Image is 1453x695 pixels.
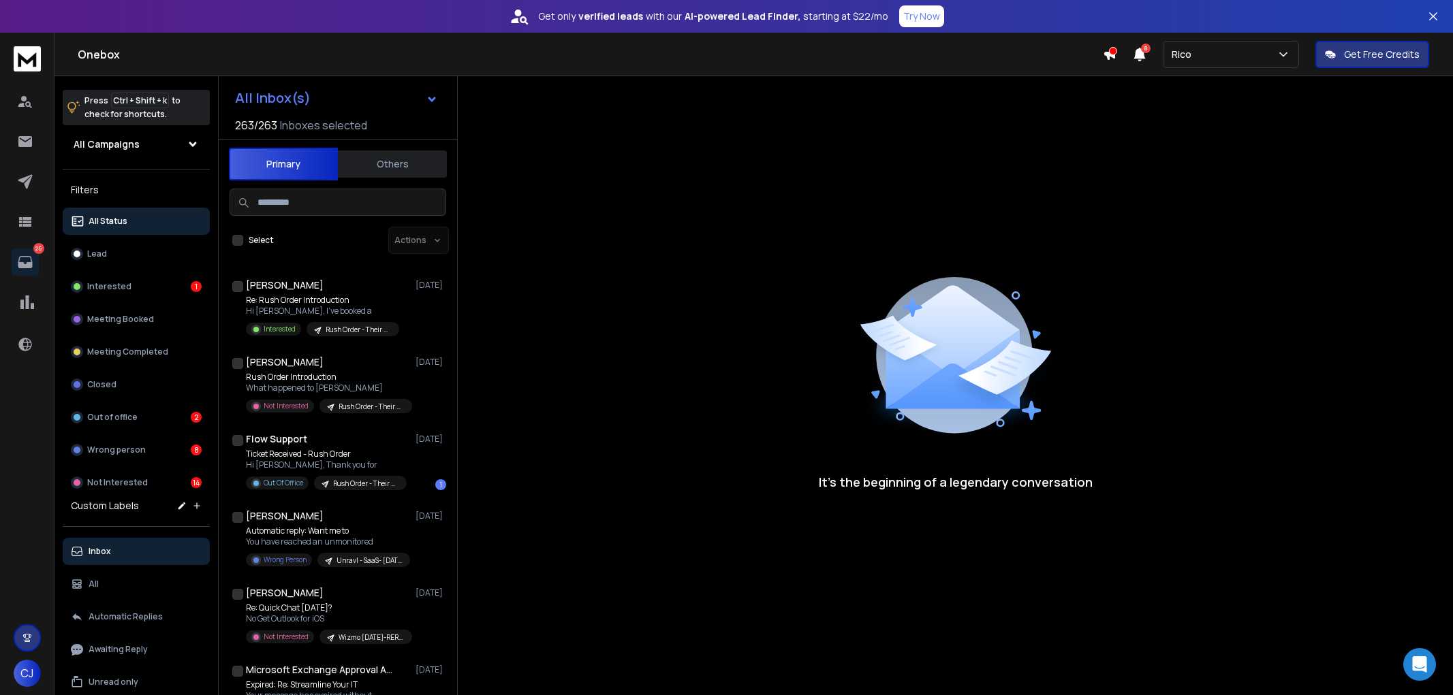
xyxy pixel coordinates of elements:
h1: Flow Support [246,432,307,446]
p: Re: Rush Order Introduction [246,295,399,306]
p: Awaiting Reply [89,644,148,655]
h1: [PERSON_NAME] [246,355,324,369]
span: 263 / 263 [235,117,277,133]
p: No Get Outlook for iOS [246,613,409,624]
p: Try Now [903,10,940,23]
div: 8 [191,445,202,455]
p: Automatic reply: Want me to [246,526,409,536]
p: Not Interested [264,401,309,411]
p: Hi [PERSON_NAME], Thank you for [246,459,407,470]
p: Closed [87,379,116,390]
button: Try Now [899,5,944,27]
h1: [PERSON_NAME] [246,586,324,600]
p: [DATE] [416,664,446,675]
p: Hi [PERSON_NAME], I've booked a [246,306,399,317]
button: Awaiting Reply [63,636,210,663]
p: Wrong Person [264,555,307,565]
p: Meeting Completed [87,346,168,357]
p: Interested [264,324,296,334]
h3: Custom Labels [71,499,139,513]
button: CJ [14,660,41,687]
p: All [89,579,99,589]
p: Rush Order - Their Domain Rerun [DATE] [339,402,404,412]
h1: Onebox [78,46,1103,63]
button: Inbox [63,538,210,565]
p: What happened to [PERSON_NAME] [246,383,409,393]
button: Interested1 [63,273,210,300]
button: Primary [229,148,338,180]
p: Unread only [89,677,138,688]
p: Press to check for shortcuts. [84,94,181,121]
button: All Campaigns [63,131,210,158]
button: Meeting Booked [63,306,210,333]
p: It’s the beginning of a legendary conversation [819,472,1093,491]
p: Rush Order - Their Domain Rerun [DATE] [333,479,399,489]
p: Ticket Received - Rush Order [246,449,407,459]
p: [DATE] [416,587,446,598]
button: Wrong person8 [63,436,210,464]
p: [DATE] [416,357,446,368]
p: Interested [87,281,131,292]
div: 1 [435,479,446,490]
p: Lead [87,248,107,259]
h1: Microsoft Exchange Approval Assistant [246,663,396,677]
button: Out of office2 [63,404,210,431]
p: Wrong person [87,445,146,455]
button: Lead [63,240,210,268]
h1: [PERSON_NAME] [246,509,324,523]
p: Rush Order Introduction [246,372,409,383]
button: Meeting Completed [63,338,210,366]
strong: AI-powered Lead Finder, [685,10,800,23]
strong: verified leads [578,10,643,23]
p: Inbox [89,546,111,557]
p: Get only with our starting at $22/mo [538,10,888,23]
span: Ctrl + Shift + k [111,93,169,108]
div: 1 [191,281,202,292]
label: Select [249,235,273,246]
h3: Filters [63,180,210,199]
p: Meeting Booked [87,314,154,325]
button: Not Interested14 [63,469,210,496]
img: logo [14,46,41,71]
p: Re: Quick Chat [DATE]? [246,602,409,613]
h1: All Inbox(s) [235,91,311,105]
h1: All Campaigns [74,138,140,151]
span: 8 [1141,44,1151,53]
button: All Inbox(s) [224,84,449,112]
p: [DATE] [416,280,446,291]
p: Rico [1172,48,1197,61]
div: 2 [191,412,202,423]
p: Wizmo [DATE]-RERUN [DATE] [339,632,404,643]
p: Expired: Re: Streamline Your IT [246,679,409,690]
p: 25 [33,243,44,254]
p: Rush Order - Their Domain Rerun [DATE] [326,325,391,335]
a: 25 [12,248,39,276]
p: All Status [89,216,127,227]
p: Out Of Office [264,478,303,488]
div: Open Intercom Messenger [1403,648,1436,681]
p: [DATE] [416,434,446,445]
p: Get Free Credits [1344,48,1420,61]
p: [DATE] [416,511,446,521]
button: All [63,570,210,598]
p: Not Interested [264,632,309,642]
h3: Inboxes selected [280,117,367,133]
button: Others [338,149,447,179]
p: Automatic Replies [89,611,163,622]
button: Automatic Replies [63,603,210,630]
button: Closed [63,371,210,398]
p: Not Interested [87,477,148,488]
p: Out of office [87,412,138,423]
div: 14 [191,477,202,488]
p: Unravl - SaaS- [DATE] [337,555,402,566]
p: You have reached an unmonitored [246,536,409,547]
button: Get Free Credits [1315,41,1429,68]
h1: [PERSON_NAME] [246,278,324,292]
button: All Status [63,208,210,235]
